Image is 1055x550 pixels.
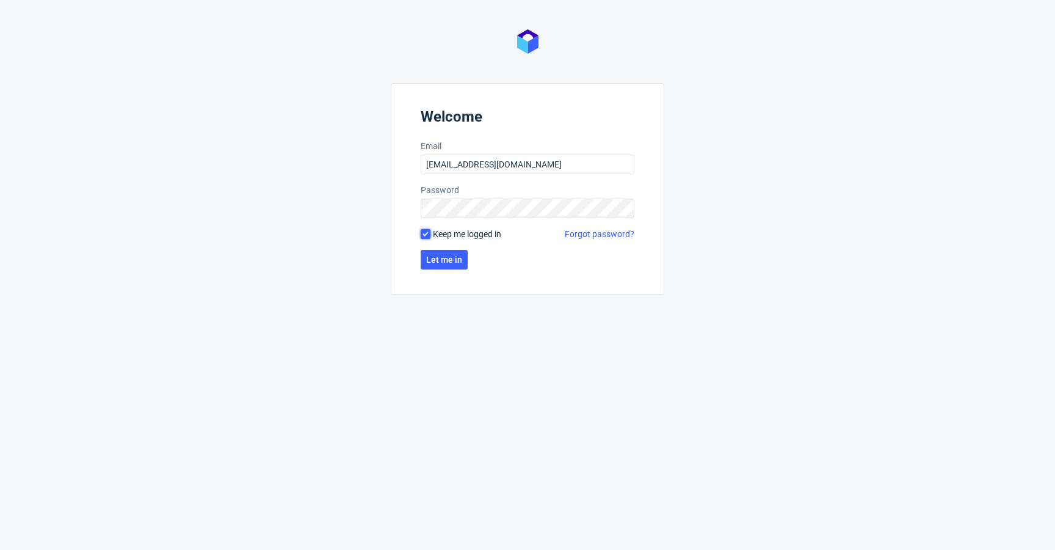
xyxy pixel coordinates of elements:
[421,184,634,196] label: Password
[421,108,634,130] header: Welcome
[426,255,462,264] span: Let me in
[421,155,634,174] input: you@youremail.com
[421,250,468,269] button: Let me in
[433,228,501,240] span: Keep me logged in
[421,140,634,152] label: Email
[565,228,634,240] a: Forgot password?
